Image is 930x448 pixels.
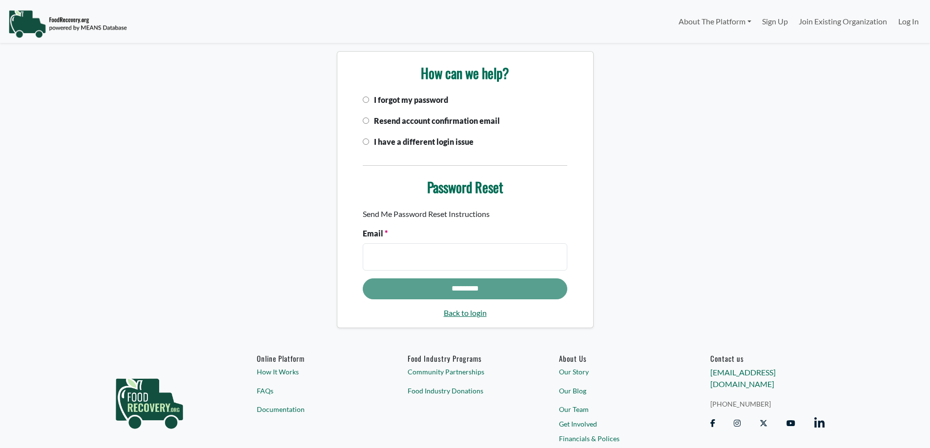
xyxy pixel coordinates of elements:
a: About The Platform [673,12,756,31]
a: Our Blog [559,386,673,396]
h6: Online Platform [257,354,371,363]
a: Community Partnerships [408,367,522,377]
a: Join Existing Organization [793,12,892,31]
p: Send Me Password Reset Instructions [363,208,567,220]
a: Back to login [363,307,567,319]
a: Financials & Polices [559,433,673,444]
label: Email [363,228,388,239]
a: [PHONE_NUMBER] [710,399,825,409]
a: Documentation [257,404,371,414]
img: NavigationLogo_FoodRecovery-91c16205cd0af1ed486a0f1a7774a6544ea792ac00100771e7dd3ec7c0e58e41.png [8,9,127,39]
a: Sign Up [757,12,793,31]
a: Log In [893,12,924,31]
h6: Food Industry Programs [408,354,522,363]
a: [EMAIL_ADDRESS][DOMAIN_NAME] [710,368,776,389]
h3: Password Reset [363,179,567,195]
img: food_recovery_green_logo-76242d7a27de7ed26b67be613a865d9c9037ba317089b267e0515145e5e51427.png [105,354,193,447]
h3: How can we help? [363,65,567,81]
div: Resend account confirmation email [357,115,573,136]
a: About Us [559,354,673,363]
h6: Contact us [710,354,825,363]
a: FAQs [257,386,371,396]
a: Our Story [559,367,673,377]
div: I forgot my password [357,94,573,115]
a: Food Industry Donations [408,386,522,396]
a: Our Team [559,404,673,414]
div: I have a different login issue [357,136,573,157]
a: Get Involved [559,419,673,429]
a: How It Works [257,367,371,377]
